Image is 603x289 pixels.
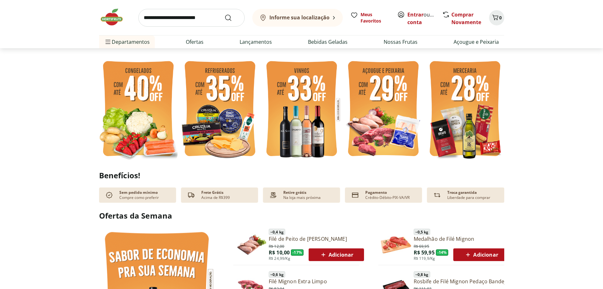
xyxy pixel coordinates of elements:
[269,229,285,235] span: ~ 0,4 kg
[414,243,429,249] span: R$ 69,95
[283,195,321,200] p: Na loja mais próxima
[384,38,418,46] a: Nossas Frutas
[489,10,504,25] button: Carrinho
[454,38,499,46] a: Açougue e Peixaria
[262,57,341,162] img: vinho
[269,278,364,285] a: Filé Mignon Extra Limpo
[447,195,490,200] p: Liberdade para comprar
[119,190,158,195] p: Sem pedido mínimo
[464,251,498,259] span: Adicionar
[414,271,430,278] span: ~ 0,8 kg
[269,256,290,261] span: R$ 24,99/Kg
[269,235,364,242] a: Filé de Peito de [PERSON_NAME]
[138,9,245,27] input: search
[283,190,306,195] p: Retire grátis
[99,57,178,162] img: feira
[269,249,290,256] span: R$ 10,00
[99,171,504,180] h2: Benefícios!
[319,251,353,259] span: Adicionar
[414,256,435,261] span: R$ 119,9/Kg
[269,243,284,249] span: R$ 12,00
[414,229,430,235] span: ~ 0,5 kg
[414,278,509,285] a: Rosbife de Filé Mignon Pedaço Bandeja
[365,190,387,195] p: Pagamento
[291,249,304,256] span: - 17 %
[361,11,390,24] span: Meus Favoritos
[308,38,348,46] a: Bebidas Geladas
[426,57,504,162] img: mercearia
[414,249,435,256] span: R$ 59,95
[451,11,481,26] a: Comprar Novamente
[447,190,477,195] p: Troca garantida
[499,15,502,21] span: 0
[201,190,223,195] p: Frete Grátis
[407,11,424,18] a: Entrar
[240,38,272,46] a: Lançamentos
[236,230,266,260] img: Filé de Peito de Frango Resfriado
[407,11,436,26] span: ou
[436,249,449,256] span: - 14 %
[181,57,259,162] img: refrigerados
[99,8,131,27] img: Hortifruti
[350,11,390,24] a: Meus Favoritos
[252,9,343,27] button: Informe sua localização
[119,195,159,200] p: Compre como preferir
[186,190,196,200] img: truck
[269,271,285,278] span: ~ 0,6 kg
[99,210,504,221] h2: Ofertas da Semana
[432,190,442,200] img: Devolução
[350,190,360,200] img: card
[407,11,442,26] a: Criar conta
[309,248,364,261] button: Adicionar
[269,14,330,21] b: Informe sua localização
[268,190,278,200] img: payment
[186,38,204,46] a: Ofertas
[344,57,423,162] img: açougue
[453,248,509,261] button: Adicionar
[201,195,230,200] p: Acima de R$399
[365,195,410,200] p: Crédito-Débito-PIX-VA/VR
[104,34,112,49] button: Menu
[224,14,240,22] button: Submit Search
[414,235,509,242] a: Medalhão de Filé Mignon
[104,190,114,200] img: check
[104,34,150,49] span: Departamentos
